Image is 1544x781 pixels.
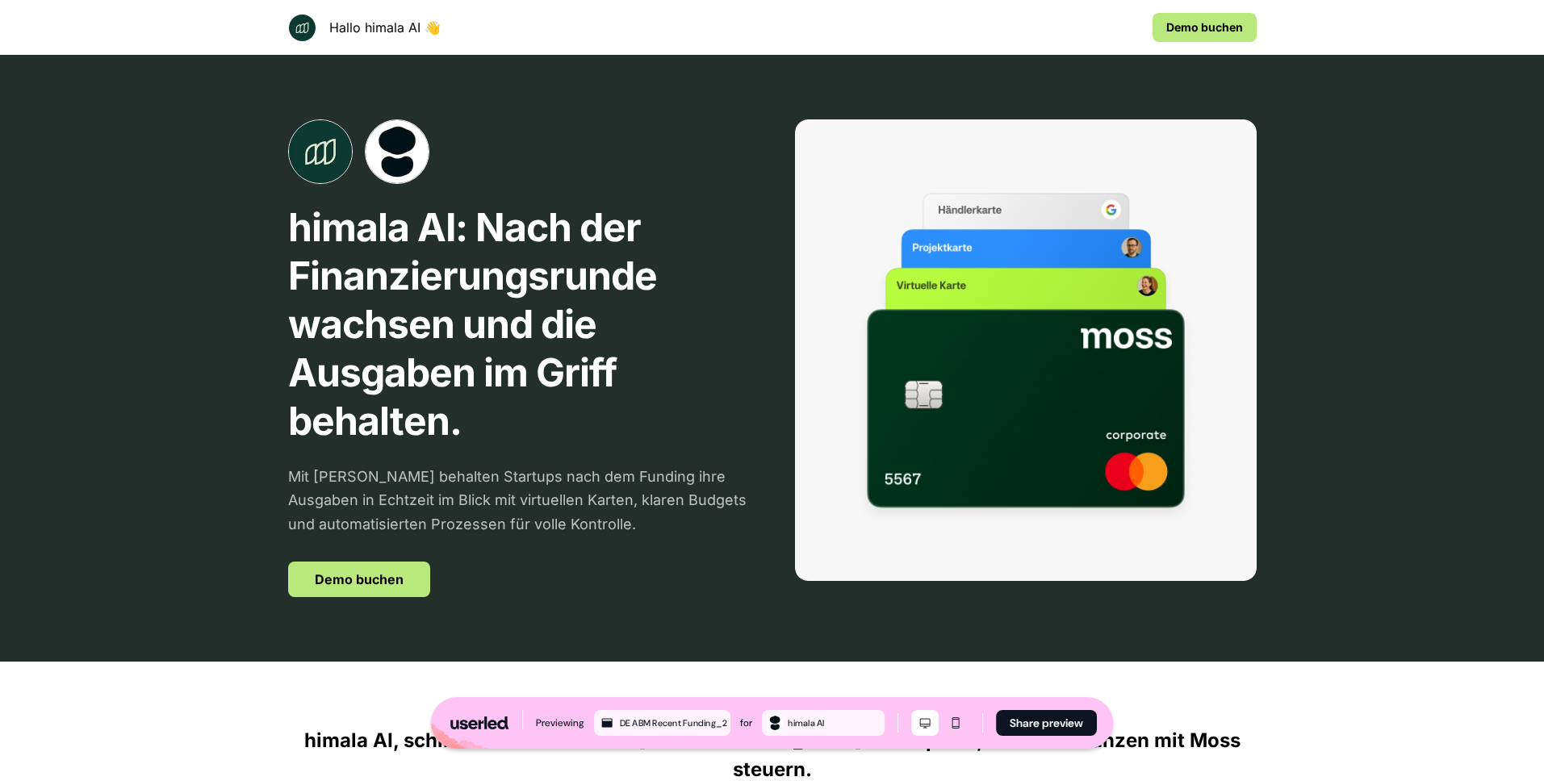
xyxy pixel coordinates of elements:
a: Demo buchen [1153,13,1257,42]
p: Hallo himala AI 👋 [329,18,441,37]
button: Desktop mode [911,710,939,736]
div: DE ABM Recent Funding_2 [620,716,728,730]
button: Share preview [996,710,1097,736]
a: Demo buchen [288,562,430,597]
div: for [740,715,752,731]
p: Mit [PERSON_NAME] behalten Startups nach dem Funding ihre Ausgaben in Echtzeit im Blick mit virtu... [288,465,750,536]
div: himala AI [788,716,881,730]
p: himala AI: Nach der Finanzierungsrunde wachsen und die Ausgaben im Griff behalten. [288,203,750,445]
div: Previewing [536,715,584,731]
button: Mobile mode [942,710,969,736]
